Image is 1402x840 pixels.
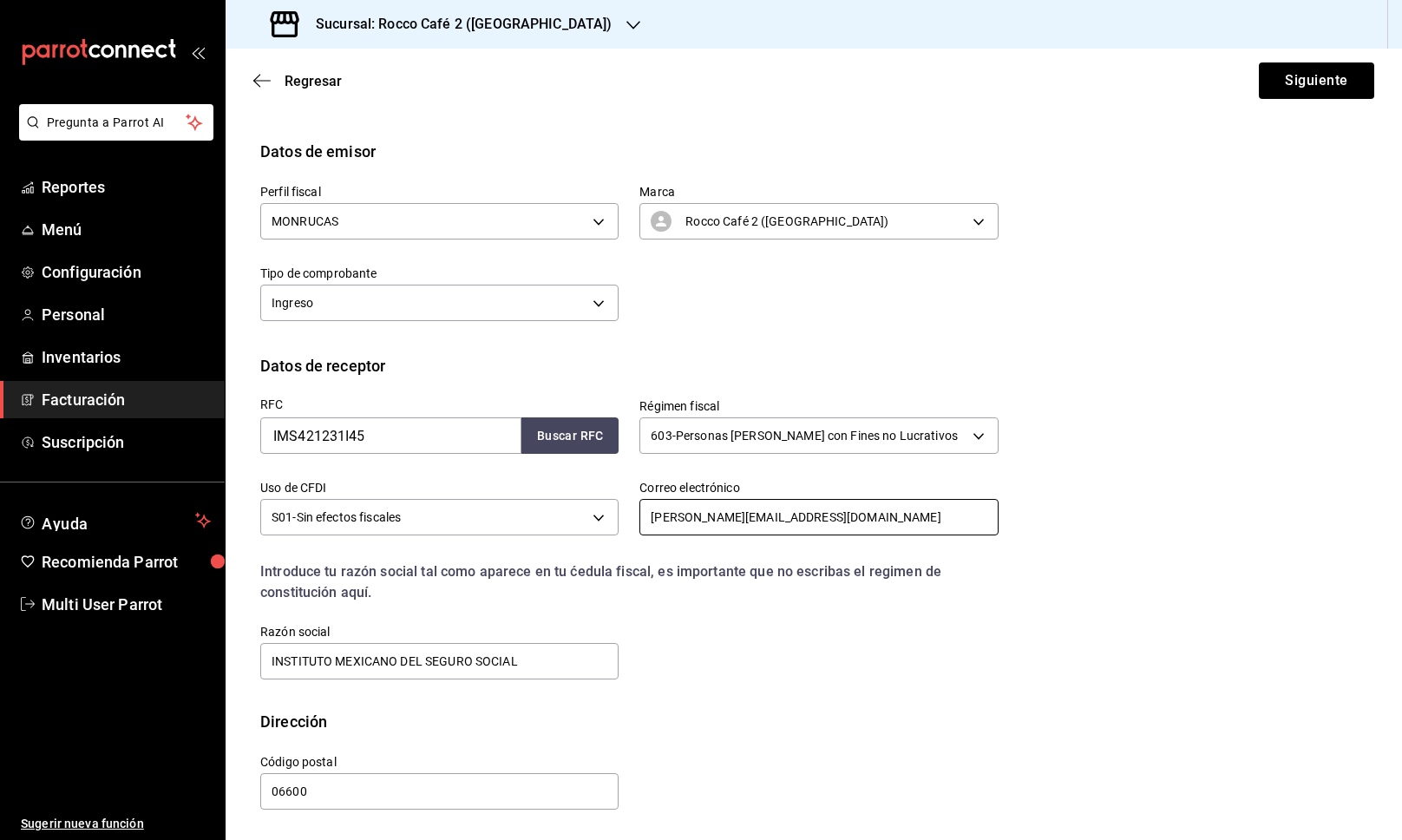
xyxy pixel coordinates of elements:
[42,430,211,454] span: Suscripción
[42,260,211,284] span: Configuración
[272,509,401,526] span: S01 - Sin efectos fiscales
[253,73,342,89] button: Regresar
[260,710,327,733] div: Dirección
[260,354,385,377] div: Datos de receptor
[285,73,342,89] span: Regresar
[260,561,999,603] div: Introduce tu razón social tal como aparece en tu ćedula fiscal, es importante que no escribas el ...
[42,175,211,199] span: Reportes
[42,550,211,574] span: Recomienda Parrot
[260,203,619,240] div: MONRUCAS
[685,213,888,230] span: Rocco Café 2 ([GEOGRAPHIC_DATA])
[191,45,205,59] button: open_drawer_menu
[19,104,213,141] button: Pregunta a Parrot AI
[260,626,619,638] label: Razón social
[639,482,998,494] label: Correo electrónico
[42,593,211,616] span: Multi User Parrot
[42,388,211,411] span: Facturación
[260,773,619,810] input: Obligatorio
[260,756,619,768] label: Código postal
[47,114,187,132] span: Pregunta a Parrot AI
[260,482,619,494] label: Uso de CFDI
[639,400,998,412] label: Régimen fiscal
[260,398,619,410] label: RFC
[42,218,211,241] span: Menú
[42,303,211,326] span: Personal
[302,14,613,35] h3: Sucursal: Rocco Café 2 ([GEOGRAPHIC_DATA])
[651,427,958,444] span: 603 - Personas [PERSON_NAME] con Fines no Lucrativos
[12,126,213,144] a: Pregunta a Parrot AI
[260,186,619,198] label: Perfil fiscal
[639,186,998,198] label: Marca
[260,140,376,163] div: Datos de emisor
[260,267,619,279] label: Tipo de comprobante
[42,345,211,369] span: Inventarios
[42,510,188,531] span: Ayuda
[1259,62,1374,99] button: Siguiente
[21,815,211,833] span: Sugerir nueva función
[272,294,313,312] span: Ingreso
[521,417,619,454] button: Buscar RFC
